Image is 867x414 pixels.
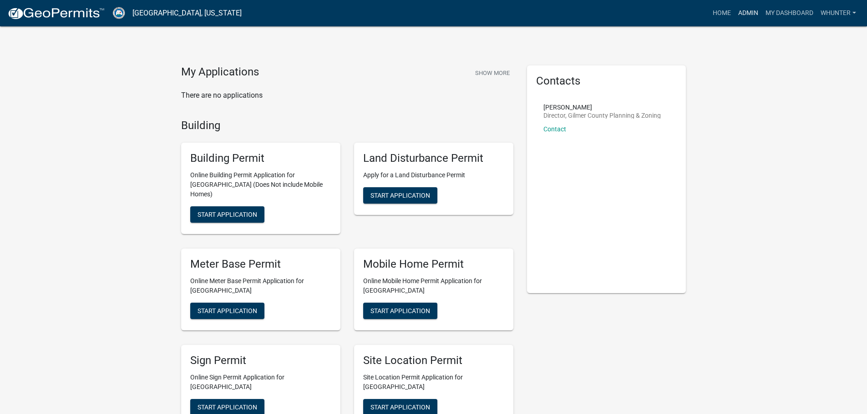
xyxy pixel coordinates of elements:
button: Start Application [190,206,264,223]
h5: Contacts [536,75,677,88]
img: Gilmer County, Georgia [112,7,125,19]
a: My Dashboard [762,5,817,22]
h4: My Applications [181,65,259,79]
p: Director, Gilmer County Planning & Zoning [543,112,661,119]
h5: Sign Permit [190,354,331,367]
h5: Site Location Permit [363,354,504,367]
span: Start Application [370,403,430,410]
h5: Building Permit [190,152,331,165]
a: Contact [543,125,566,133]
span: Start Application [198,403,257,410]
h5: Meter Base Permit [190,258,331,271]
h5: Land Disturbance Permit [363,152,504,165]
p: Site Location Permit Application for [GEOGRAPHIC_DATA] [363,373,504,392]
button: Start Application [363,303,437,319]
span: Start Application [370,192,430,199]
p: [PERSON_NAME] [543,104,661,110]
p: Apply for a Land Disturbance Permit [363,170,504,180]
p: Online Building Permit Application for [GEOGRAPHIC_DATA] (Does Not include Mobile Homes) [190,170,331,199]
span: Start Application [370,307,430,314]
a: whunter [817,5,860,22]
a: Home [709,5,735,22]
button: Show More [472,65,513,80]
p: Online Meter Base Permit Application for [GEOGRAPHIC_DATA] [190,276,331,295]
span: Start Application [198,307,257,314]
p: There are no applications [181,90,513,101]
p: Online Sign Permit Application for [GEOGRAPHIC_DATA] [190,373,331,392]
a: [GEOGRAPHIC_DATA], [US_STATE] [132,5,242,21]
span: Start Application [198,211,257,218]
button: Start Application [190,303,264,319]
a: Admin [735,5,762,22]
h5: Mobile Home Permit [363,258,504,271]
p: Online Mobile Home Permit Application for [GEOGRAPHIC_DATA] [363,276,504,295]
button: Start Application [363,187,437,204]
h4: Building [181,119,513,132]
